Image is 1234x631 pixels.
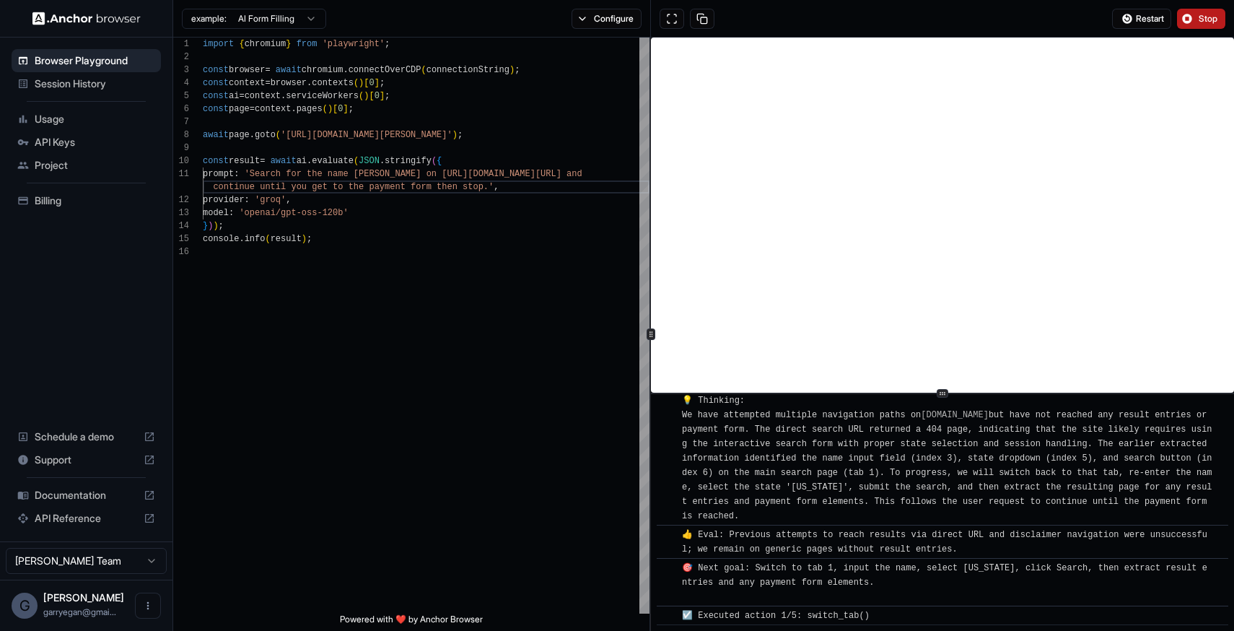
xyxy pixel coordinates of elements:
span: . [291,104,296,114]
span: ( [432,156,437,166]
div: API Keys [12,131,161,154]
div: 3 [173,64,189,77]
span: info [245,234,266,244]
span: Documentation [35,488,138,502]
span: { [437,156,442,166]
button: Open menu [135,593,161,619]
span: const [203,78,229,88]
div: Billing [12,189,161,212]
div: API Reference [12,507,161,530]
span: = [265,78,270,88]
span: ] [343,104,348,114]
span: Garry Egan [43,591,124,604]
span: ; [219,221,224,231]
span: 0 [375,91,380,101]
div: 2 [173,51,189,64]
span: ​ [664,609,671,623]
span: ) [509,65,515,75]
span: provider [203,195,245,205]
button: Restart [1112,9,1171,29]
div: Session History [12,72,161,95]
div: 5 [173,90,189,103]
span: context [245,91,281,101]
span: browser [271,78,307,88]
span: model [203,208,229,218]
span: Restart [1136,13,1164,25]
div: 15 [173,232,189,245]
span: result [229,156,260,166]
span: ai [297,156,307,166]
div: 10 [173,155,189,167]
span: Support [35,453,138,467]
span: ; [385,39,390,49]
span: const [203,65,229,75]
span: '[URL][DOMAIN_NAME][PERSON_NAME]' [281,130,452,140]
div: 8 [173,129,189,142]
a: [DOMAIN_NAME] [921,410,989,420]
span: const [203,104,229,114]
span: ; [458,130,463,140]
span: await [203,130,229,140]
span: API Keys [35,135,155,149]
span: connectOverCDP [349,65,421,75]
span: . [239,234,244,244]
span: . [307,156,312,166]
span: Billing [35,193,155,208]
span: 🎯 Next goal: Switch to tab 1, input the name, select [US_STATE], click Search, then extract resul... [682,563,1207,602]
button: Stop [1177,9,1225,29]
span: op.' [473,182,494,192]
button: Open in full screen [660,9,684,29]
span: , [494,182,499,192]
span: ] [380,91,385,101]
span: = [250,104,255,114]
span: : [245,195,250,205]
div: Schedule a demo [12,425,161,448]
div: 13 [173,206,189,219]
span: ) [364,91,369,101]
span: { [239,39,244,49]
span: connectionString [426,65,509,75]
span: = [239,91,244,101]
span: continue until you get to the payment form then st [213,182,473,192]
span: . [380,156,385,166]
span: 'playwright' [323,39,385,49]
span: evaluate [312,156,354,166]
span: [ [364,78,369,88]
div: 16 [173,245,189,258]
span: 👍 Eval: Previous attempts to reach results via direct URL and disclaimer navigation were unsucces... [682,530,1207,554]
span: Browser Playground [35,53,155,68]
span: = [265,65,270,75]
span: ) [359,78,364,88]
span: [ [369,91,374,101]
span: ; [385,91,390,101]
span: ; [307,234,312,244]
div: Support [12,448,161,471]
span: : [234,169,239,179]
img: Anchor Logo [32,12,141,25]
div: 11 [173,167,189,180]
span: JSON [359,156,380,166]
div: 12 [173,193,189,206]
span: ) [208,221,213,231]
span: ) [302,234,307,244]
span: Session History [35,77,155,91]
span: ; [515,65,520,75]
span: ) [213,221,218,231]
button: Copy session ID [690,9,714,29]
span: ​ [664,561,671,575]
span: [DOMAIN_NAME][URL] and [468,169,582,179]
div: 4 [173,77,189,90]
span: chromium [245,39,286,49]
span: ​ [664,528,671,542]
span: example: [191,13,227,25]
span: Stop [1199,13,1219,25]
span: ​ [664,393,671,408]
span: . [307,78,312,88]
span: ) [452,130,458,140]
span: } [286,39,291,49]
span: Usage [35,112,155,126]
span: import [203,39,234,49]
span: context [229,78,265,88]
span: contexts [312,78,354,88]
span: from [297,39,318,49]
